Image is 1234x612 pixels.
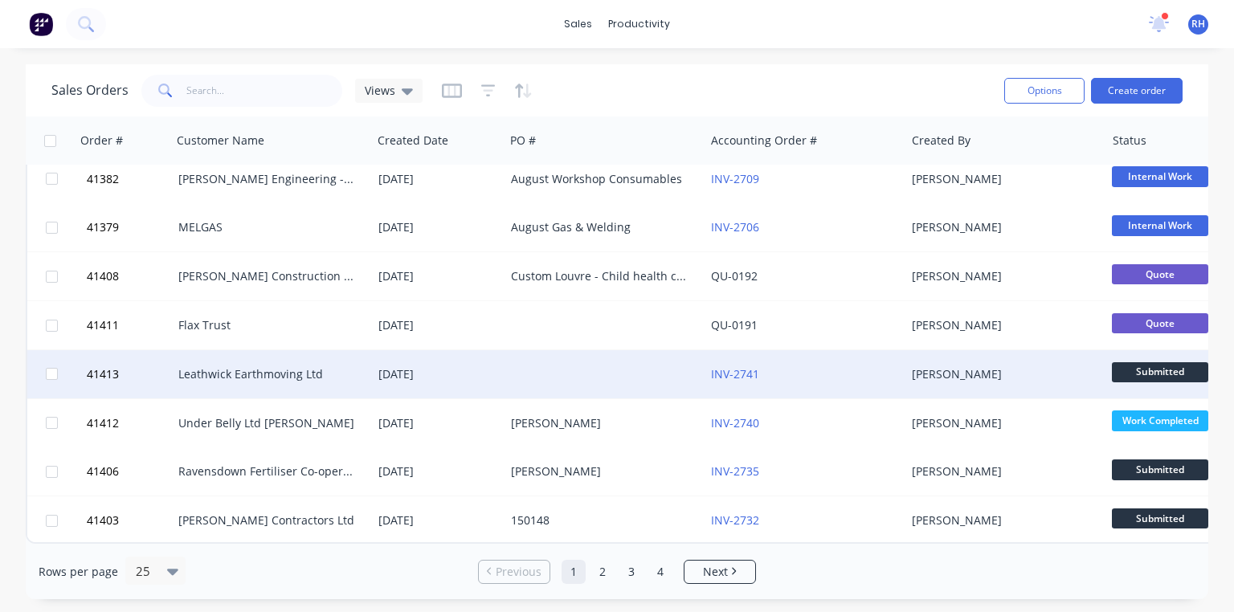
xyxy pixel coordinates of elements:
div: [PERSON_NAME] [912,512,1090,528]
span: Quote [1112,313,1208,333]
h1: Sales Orders [51,83,129,98]
div: [PERSON_NAME] [912,171,1090,187]
a: Previous page [479,564,550,580]
button: 41406 [82,447,178,496]
span: RH [1191,17,1205,31]
button: Create order [1091,78,1183,104]
a: INV-2735 [711,463,759,479]
span: 41406 [87,463,119,479]
span: Previous [496,564,541,580]
span: Rows per page [39,564,118,580]
div: [PERSON_NAME] [912,366,1090,382]
div: [PERSON_NAME] [912,219,1090,235]
span: 41412 [87,415,119,431]
a: INV-2741 [711,366,759,381]
div: [PERSON_NAME] [511,415,689,431]
div: Created By [912,133,970,149]
div: Customer Name [177,133,264,149]
div: Accounting Order # [711,133,817,149]
div: [PERSON_NAME] [912,268,1090,284]
span: Internal Work [1112,215,1208,235]
span: 41382 [87,171,119,187]
ul: Pagination [472,560,762,584]
div: Order # [80,133,123,149]
a: INV-2709 [711,171,759,186]
span: Submitted [1112,459,1208,479]
div: [DATE] [378,366,498,382]
a: Page 2 [590,560,615,584]
img: Factory [29,12,53,36]
div: [DATE] [378,415,498,431]
a: Page 3 [619,560,644,584]
div: Created Date [378,133,448,149]
span: 41413 [87,366,119,382]
button: 41413 [82,350,178,398]
div: August Workshop Consumables [511,171,689,187]
div: productivity [600,12,678,36]
div: [PERSON_NAME] Contractors Ltd [178,512,357,528]
div: [DATE] [378,463,498,479]
button: 41382 [82,155,178,203]
button: 41411 [82,301,178,349]
span: Internal Work [1112,166,1208,186]
span: 41408 [87,268,119,284]
div: Status [1113,133,1146,149]
span: Quote [1112,264,1208,284]
div: [PERSON_NAME] [912,463,1090,479]
div: [DATE] [378,512,498,528]
span: Views [365,82,395,99]
a: INV-2740 [711,415,759,430]
a: INV-2706 [711,219,759,235]
input: Search... [186,75,343,107]
div: Leathwick Earthmoving Ltd [178,366,357,382]
span: Work Completed [1112,410,1208,430]
div: Custom Louvre - Child health centre [511,268,689,284]
button: 41379 [82,203,178,251]
div: Ravensdown Fertiliser Co-operative [178,463,357,479]
div: [PERSON_NAME] [511,463,689,479]
span: Next [703,564,728,580]
div: [DATE] [378,268,498,284]
div: [PERSON_NAME] [912,317,1090,333]
div: Under Belly Ltd [PERSON_NAME] [178,415,357,431]
div: [PERSON_NAME] Engineering -Workshop Consumables [178,171,357,187]
div: [DATE] [378,317,498,333]
a: QU-0191 [711,317,758,333]
button: 41408 [82,252,178,300]
span: 41379 [87,219,119,235]
button: 41403 [82,496,178,545]
a: Page 4 [648,560,672,584]
div: sales [556,12,600,36]
a: QU-0192 [711,268,758,284]
span: 41403 [87,512,119,528]
div: MELGAS [178,219,357,235]
span: Submitted [1112,362,1208,382]
div: PO # [510,133,536,149]
a: INV-2732 [711,512,759,528]
div: [PERSON_NAME] [912,415,1090,431]
div: [DATE] [378,219,498,235]
span: 41411 [87,317,119,333]
span: Submitted [1112,508,1208,528]
div: [PERSON_NAME] Construction Ltd [178,268,357,284]
button: 41412 [82,399,178,447]
a: Next page [684,564,755,580]
div: Flax Trust [178,317,357,333]
button: Options [1004,78,1085,104]
div: 150148 [511,512,689,528]
div: August Gas & Welding [511,219,689,235]
a: Page 1 is your current page [562,560,586,584]
div: [DATE] [378,171,498,187]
